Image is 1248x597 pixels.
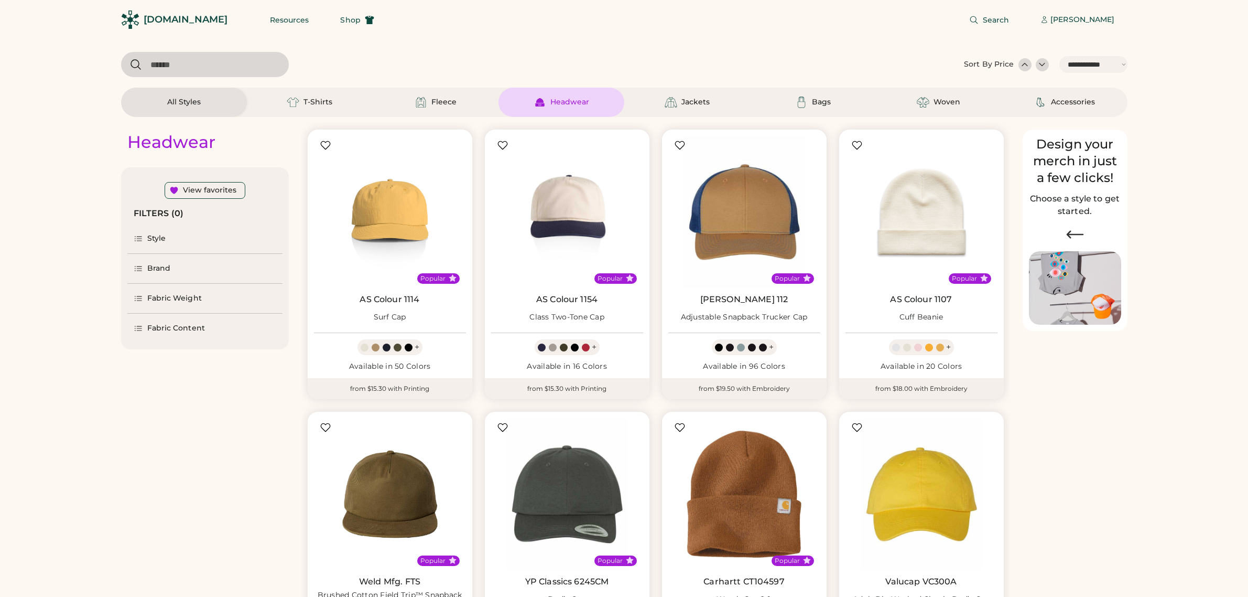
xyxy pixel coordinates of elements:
button: Popular Style [626,274,634,282]
img: AS Colour 1114 Surf Cap [314,136,466,288]
span: Search [983,16,1010,24]
button: Shop [328,9,386,30]
a: Valucap VC300A [885,577,957,587]
img: Weld Mfg. FTS Brushed Cotton Field Trip™ Snapback Hat [314,418,466,570]
div: FILTERS (0) [134,207,184,220]
div: All Styles [167,97,201,108]
div: [DOMAIN_NAME] [144,13,227,26]
img: Image of Lisa Congdon Eye Print on T-Shirt and Hat [1029,251,1121,325]
div: T-Shirts [303,97,332,108]
div: Sort By Price [964,59,1014,70]
div: Jackets [681,97,710,108]
div: + [415,342,419,353]
button: Popular Style [449,274,457,282]
button: Search [957,9,1022,30]
div: + [946,342,951,353]
a: AS Colour 1154 [536,294,598,305]
div: Style [147,233,166,244]
div: Popular [598,274,623,283]
div: Headwear [550,97,589,108]
div: Available in 20 Colors [845,361,997,372]
div: Fabric Weight [147,293,202,304]
button: Popular Style [449,557,457,564]
img: Valucap VC300A Adult Bio-Washed Classic Dad’s Cap [845,418,997,570]
div: Class Two-Tone Cap [529,312,604,323]
img: Rendered Logo - Screens [121,10,139,29]
img: Headwear Icon [534,96,546,109]
img: Bags Icon [795,96,808,109]
button: Popular Style [626,557,634,564]
div: from $15.30 with Printing [485,378,649,399]
div: from $15.30 with Printing [308,378,472,399]
div: Woven [934,97,960,108]
div: + [592,342,596,353]
span: Shop [340,16,360,24]
div: Available in 16 Colors [491,361,643,372]
div: Popular [952,274,977,283]
img: Fleece Icon [415,96,427,109]
div: Cuff Beanie [899,312,943,323]
img: AS Colour 1154 Class Two-Tone Cap [491,136,643,288]
button: Popular Style [980,274,988,282]
div: Headwear [127,132,215,153]
div: Bags [812,97,831,108]
img: Woven Icon [917,96,929,109]
a: AS Colour 1107 [890,294,952,305]
a: AS Colour 1114 [360,294,419,305]
h2: Choose a style to get started. [1029,193,1121,218]
img: Carhartt CT104597 Watch Cap 2.0 [668,418,820,570]
img: YP Classics 6245CM Dad’s Cap [491,418,643,570]
div: Popular [775,557,800,565]
a: [PERSON_NAME] 112 [700,294,788,305]
div: Design your merch in just a few clicks! [1029,136,1121,186]
div: Popular [420,274,446,283]
div: from $18.00 with Embroidery [839,378,1004,399]
div: Surf Cap [374,312,406,323]
a: YP Classics 6245CM [525,577,609,587]
img: Richardson 112 Adjustable Snapback Trucker Cap [668,136,820,288]
div: Accessories [1051,97,1095,108]
div: Available in 50 Colors [314,361,466,372]
img: T-Shirts Icon [287,96,299,109]
div: Available in 96 Colors [668,361,820,372]
div: [PERSON_NAME] [1050,15,1114,25]
img: Jackets Icon [665,96,677,109]
div: Fleece [431,97,457,108]
div: Adjustable Snapback Trucker Cap [681,312,808,323]
button: Resources [257,9,322,30]
div: Fabric Content [147,323,205,334]
div: from $19.50 with Embroidery [662,378,827,399]
img: AS Colour 1107 Cuff Beanie [845,136,997,288]
a: Carhartt CT104597 [703,577,785,587]
div: Popular [598,557,623,565]
div: + [769,342,774,353]
img: Accessories Icon [1034,96,1047,109]
div: View favorites [183,185,236,196]
div: Popular [775,274,800,283]
div: Popular [420,557,446,565]
button: Popular Style [803,274,811,282]
a: Weld Mfg. FTS [359,577,420,587]
button: Popular Style [803,557,811,564]
div: Brand [147,263,171,274]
